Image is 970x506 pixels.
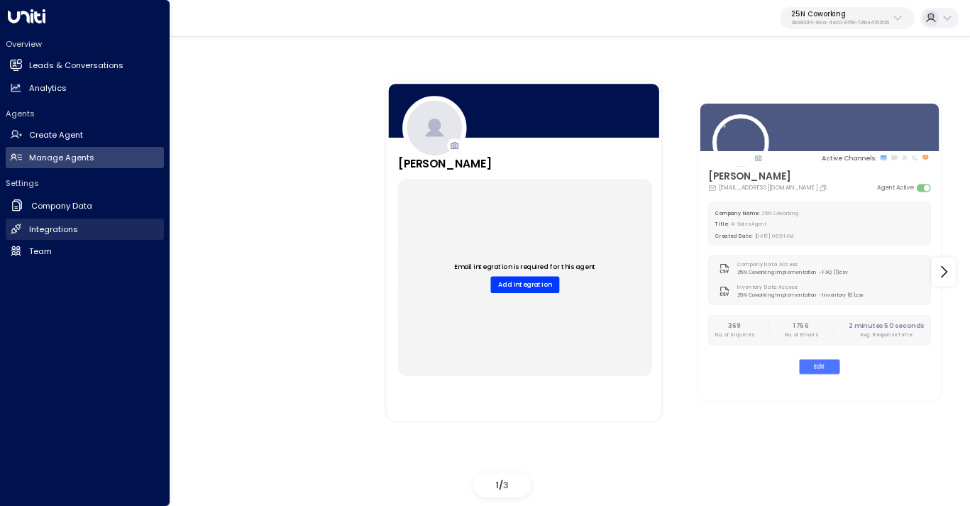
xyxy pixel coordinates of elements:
p: Avg. Response Time [849,331,924,338]
label: Company Name: [715,209,759,216]
label: Title: [715,221,729,227]
h2: 369 [715,321,754,331]
p: No. of Inquiries [715,331,754,338]
h2: 1756 [785,321,817,331]
img: 84_headshot.jpg [712,114,769,171]
h2: Integrations [29,224,78,236]
h3: [PERSON_NAME] [398,156,492,172]
span: 1 [495,479,499,491]
p: 25N Coworking [791,10,889,18]
div: [EMAIL_ADDRESS][DOMAIN_NAME] [708,184,829,192]
p: No. of Emails [785,331,817,338]
h2: Create Agent [29,129,83,141]
h2: Analytics [29,82,67,94]
button: Copy [819,184,829,192]
label: Company Data Access: [737,261,844,268]
h2: Company Data [31,200,92,212]
a: Leads & Conversations [6,55,164,77]
span: 3 [503,479,509,491]
button: Add Integration [491,276,560,292]
h2: Leads & Conversations [29,60,123,72]
p: Active Channels: [822,153,876,163]
a: Company Data [6,194,164,218]
a: Integrations [6,219,164,240]
p: Email integration is required for this agent [454,262,596,272]
a: Analytics [6,77,164,99]
h2: 2 minutes 50 seconds [849,321,924,331]
a: Create Agent [6,125,164,146]
label: Inventory Data Access: [737,284,859,291]
button: Edit [799,359,839,374]
h2: Overview [6,38,164,50]
h3: [PERSON_NAME] [708,169,829,184]
label: Agent Active [877,184,913,192]
span: [DATE] 06:51 AM [754,232,794,238]
a: Team [6,241,164,262]
span: 25N Coworking Implementation - FAQ (1).csv [737,269,847,276]
span: 25N Coworking Implementation - Inventory (6).csv [737,292,864,299]
h2: Settings [6,177,164,189]
a: Manage Agents [6,147,164,168]
h2: Agents [6,108,164,119]
span: 25N Coworking [761,209,798,216]
p: 3b9800f4-81ca-4ec0-8758-72fbe4763f36 [791,20,889,26]
button: 25N Coworking3b9800f4-81ca-4ec0-8758-72fbe4763f36 [780,7,915,30]
label: Created Date: [715,232,752,238]
div: / [474,473,531,497]
h2: Team [29,246,52,258]
span: AI Sales Agent [731,221,766,227]
h2: Manage Agents [29,152,94,164]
